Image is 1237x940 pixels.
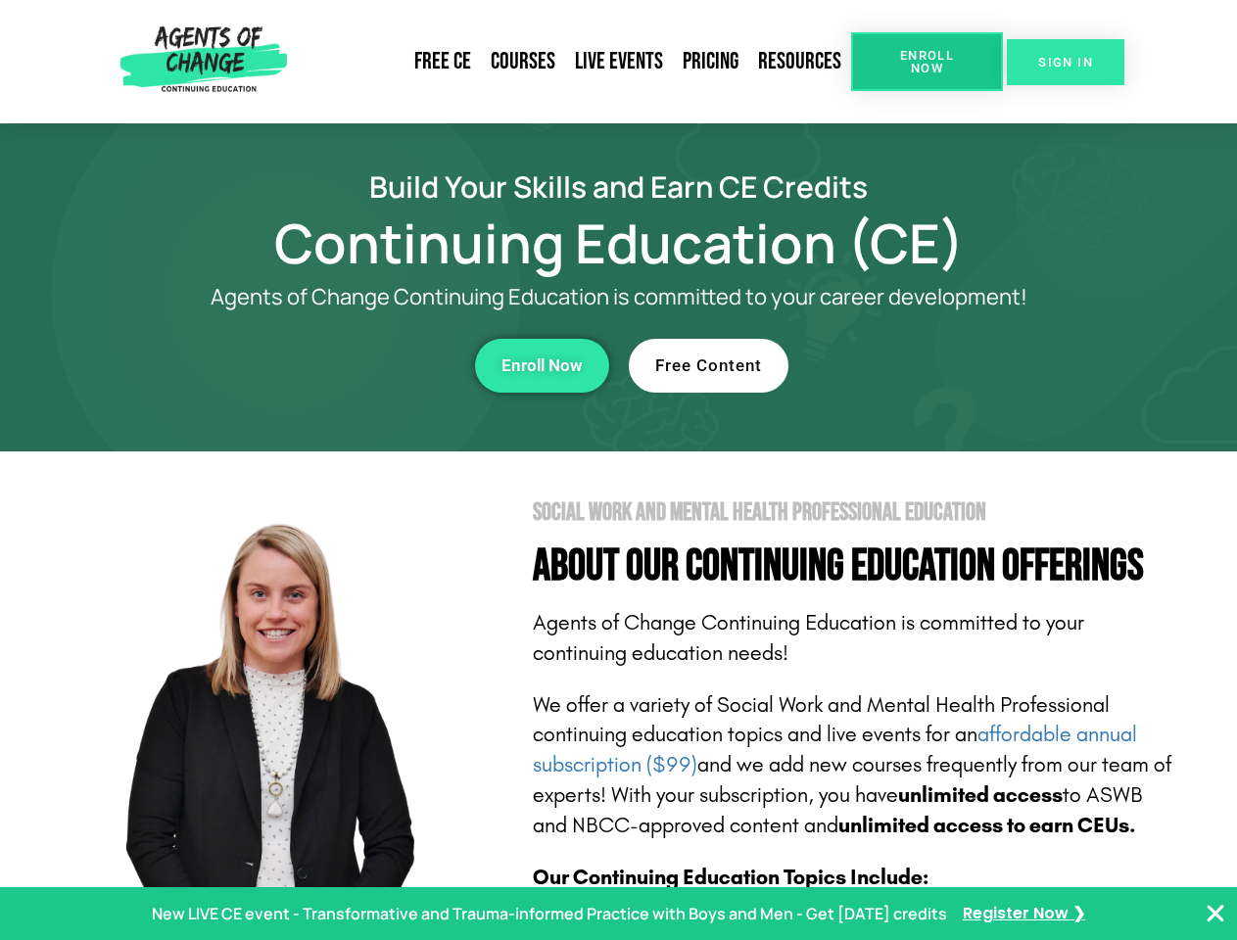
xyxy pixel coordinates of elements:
p: Agents of Change Continuing Education is committed to your career development! [139,285,1099,309]
a: Free CE [404,39,481,84]
span: Agents of Change Continuing Education is committed to your continuing education needs! [533,610,1084,666]
button: Close Banner [1204,902,1227,925]
span: Enroll Now [882,49,972,74]
b: Our Continuing Education Topics Include: [533,865,928,890]
nav: Menu [295,39,851,84]
a: SIGN IN [1007,39,1124,85]
a: Free Content [629,339,788,393]
h4: About Our Continuing Education Offerings [533,544,1177,588]
p: We offer a variety of Social Work and Mental Health Professional continuing education topics and ... [533,690,1177,841]
h2: Build Your Skills and Earn CE Credits [61,172,1177,201]
a: Courses [481,39,565,84]
a: Pricing [673,39,748,84]
b: unlimited access to earn CEUs. [838,813,1136,838]
a: Register Now ❯ [963,900,1085,928]
a: Enroll Now [851,32,1003,91]
h2: Social Work and Mental Health Professional Education [533,500,1177,525]
h1: Continuing Education (CE) [61,220,1177,265]
a: Resources [748,39,851,84]
span: Free Content [655,357,762,374]
p: New LIVE CE event - Transformative and Trauma-informed Practice with Boys and Men - Get [DATE] cr... [152,900,947,928]
span: SIGN IN [1038,56,1093,69]
span: Enroll Now [501,357,583,374]
b: unlimited access [898,782,1063,808]
a: Enroll Now [475,339,609,393]
a: Live Events [565,39,673,84]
